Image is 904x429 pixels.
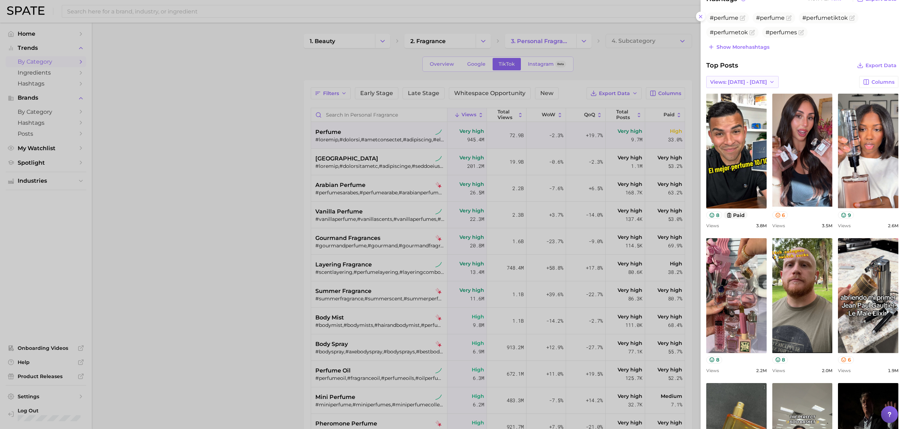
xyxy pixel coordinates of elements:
span: Columns [872,79,894,85]
button: 6 [772,211,788,219]
button: Flag as miscategorized or irrelevant [740,15,745,21]
button: Flag as miscategorized or irrelevant [786,15,792,21]
button: Flag as miscategorized or irrelevant [849,15,855,21]
button: Columns [859,76,898,88]
span: 2.6m [888,223,898,228]
button: 8 [772,356,788,364]
span: Views [838,223,851,228]
button: 8 [706,356,722,364]
span: 3.8m [756,223,767,228]
span: Show more hashtags [716,44,769,50]
span: Views [706,223,719,228]
span: Top Posts [706,60,738,70]
button: 8 [706,211,722,219]
button: Export Data [855,60,898,70]
span: Export Data [866,63,897,69]
span: 2.0m [822,368,832,373]
span: 1.9m [888,368,898,373]
button: Flag as miscategorized or irrelevant [798,30,804,35]
button: 6 [838,356,854,364]
button: Flag as miscategorized or irrelevant [749,30,755,35]
span: Views [772,368,785,373]
span: #perfumes [766,29,797,36]
button: paid [724,211,748,219]
span: 2.2m [756,368,767,373]
span: #perfumetiktok [802,14,848,21]
span: 3.5m [822,223,832,228]
span: Views [772,223,785,228]
span: #perfumetok [710,29,748,36]
span: Views: [DATE] - [DATE] [710,79,767,85]
span: Views [706,368,719,373]
button: Views: [DATE] - [DATE] [706,76,779,88]
button: 9 [838,211,854,219]
button: Show morehashtags [706,42,771,52]
span: #perfume⁠ [710,14,738,21]
span: #perfume [756,14,785,21]
span: Views [838,368,851,373]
